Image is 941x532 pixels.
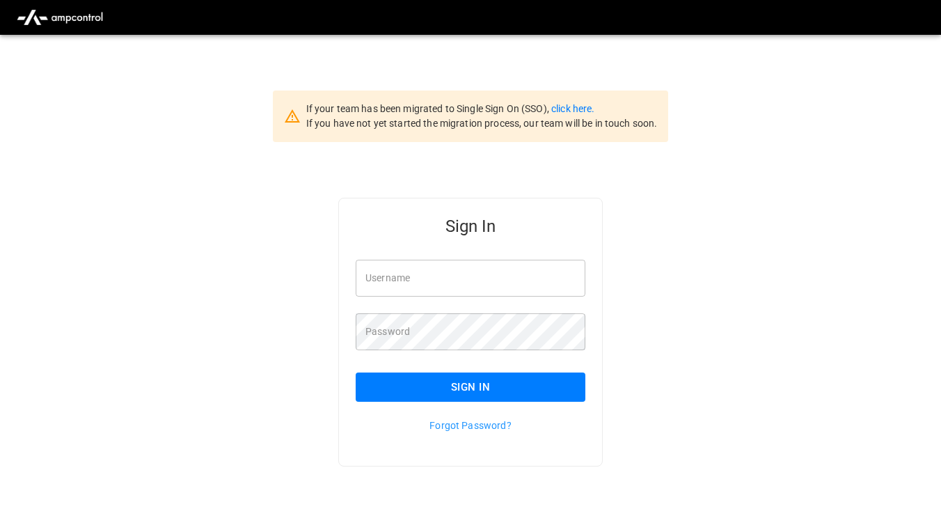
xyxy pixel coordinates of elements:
[11,4,109,31] img: ampcontrol.io logo
[551,103,594,114] a: click here.
[306,118,658,129] span: If you have not yet started the migration process, our team will be in touch soon.
[356,418,585,432] p: Forgot Password?
[356,215,585,237] h5: Sign In
[356,373,585,402] button: Sign In
[306,103,551,114] span: If your team has been migrated to Single Sign On (SSO),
